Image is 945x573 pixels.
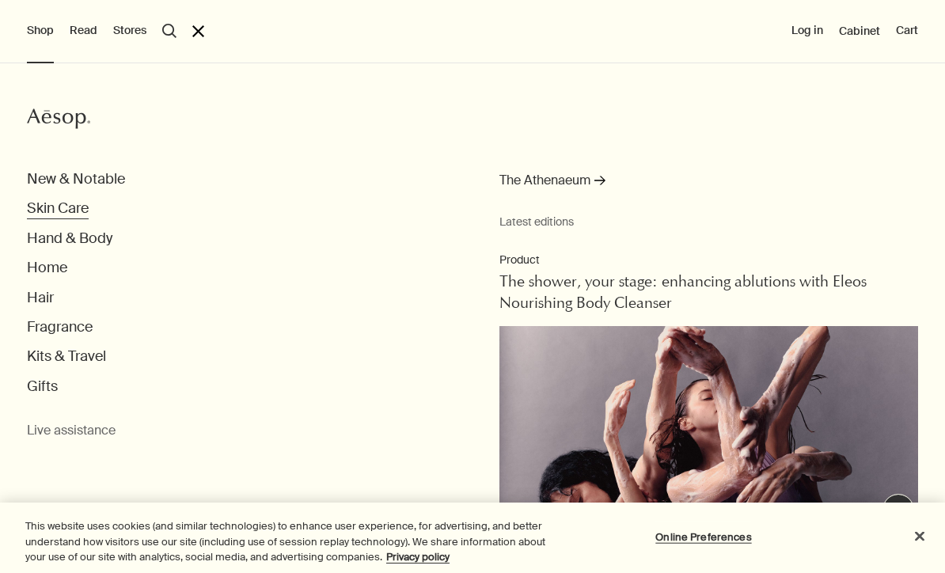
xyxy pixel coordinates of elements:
button: Kits & Travel [27,347,106,366]
button: Stores [113,23,146,39]
button: Gifts [27,378,58,396]
button: Fragrance [27,318,93,336]
button: Open search [162,24,176,38]
svg: Aesop [27,107,90,131]
button: Live assistance [27,423,116,439]
button: Online Preferences, Opens the preference center dialog [654,521,753,552]
a: Aesop [23,103,94,139]
small: Latest editions [499,214,918,229]
button: Hair [27,289,54,307]
button: Hand & Body [27,230,112,248]
button: Log in [791,23,823,39]
button: Live Assistance [882,494,914,526]
a: The Athenaeum [499,170,605,199]
button: Cart [896,23,918,39]
button: Shop [27,23,54,39]
button: Skin Care [27,199,89,218]
button: Close [902,518,937,553]
p: Product [499,252,918,268]
a: ProductThe shower, your stage: enhancing ablutions with Eleos Nourishing Body CleanserDancers wea... [499,252,918,520]
button: Home [27,259,67,277]
span: The shower, your stage: enhancing ablutions with Eleos Nourishing Body Cleanser [499,275,867,312]
a: More information about your privacy, opens in a new tab [386,550,450,564]
span: The Athenaeum [499,170,590,191]
button: Read [70,23,97,39]
button: New & Notable [27,170,125,188]
a: Cabinet [839,24,880,38]
div: This website uses cookies (and similar technologies) to enhance user experience, for advertising,... [25,518,567,565]
button: Close the Menu [192,25,204,37]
